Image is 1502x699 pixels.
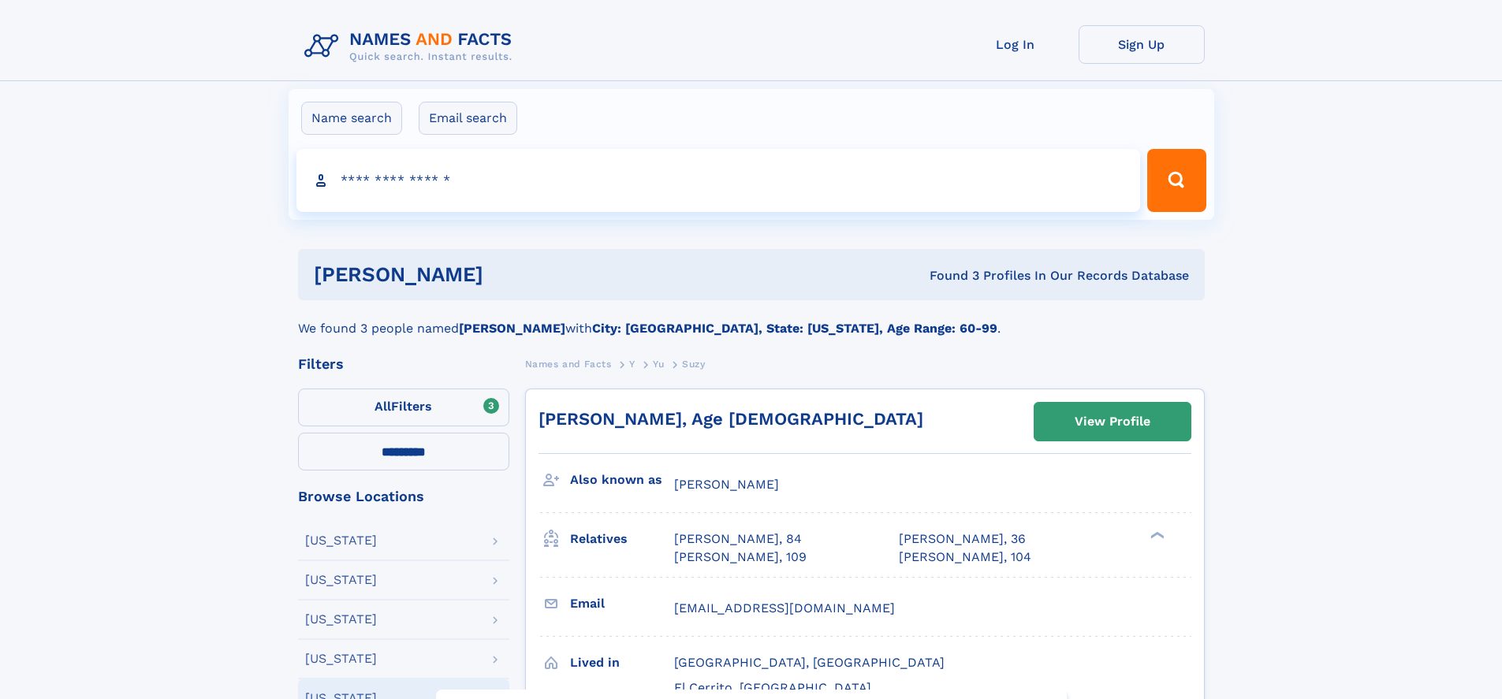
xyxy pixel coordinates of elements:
[296,149,1141,212] input: search input
[653,359,664,370] span: Yu
[298,357,509,371] div: Filters
[674,548,807,566] a: [PERSON_NAME], 109
[570,467,674,493] h3: Also known as
[305,613,377,626] div: [US_STATE]
[899,530,1026,548] a: [PERSON_NAME], 36
[1147,149,1206,212] button: Search Button
[570,649,674,676] h3: Lived in
[899,548,1031,566] a: [PERSON_NAME], 104
[1075,403,1150,440] div: View Profile
[298,25,525,68] img: Logo Names and Facts
[706,267,1189,284] div: Found 3 Profiles In Our Records Database
[305,653,377,665] div: [US_STATE]
[305,574,377,586] div: [US_STATE]
[1079,25,1205,64] a: Sign Up
[419,102,517,135] label: Email search
[674,477,779,492] span: [PERSON_NAME]
[1146,530,1165,541] div: ❯
[298,300,1205,338] div: We found 3 people named with .
[629,359,635,370] span: Y
[539,409,923,429] a: [PERSON_NAME], Age [DEMOGRAPHIC_DATA]
[1034,403,1191,441] a: View Profile
[301,102,402,135] label: Name search
[305,534,377,547] div: [US_STATE]
[459,321,565,336] b: [PERSON_NAME]
[570,526,674,552] h3: Relatives
[952,25,1079,64] a: Log In
[375,399,391,414] span: All
[674,680,871,695] span: El Cerrito, [GEOGRAPHIC_DATA]
[314,265,706,284] h1: [PERSON_NAME]
[570,590,674,617] h3: Email
[674,530,802,548] a: [PERSON_NAME], 84
[674,655,945,670] span: [GEOGRAPHIC_DATA], [GEOGRAPHIC_DATA]
[682,359,705,370] span: Suzy
[298,389,509,426] label: Filters
[525,354,612,374] a: Names and Facts
[653,354,664,374] a: Yu
[674,600,895,615] span: [EMAIL_ADDRESS][DOMAIN_NAME]
[629,354,635,374] a: Y
[592,321,997,336] b: City: [GEOGRAPHIC_DATA], State: [US_STATE], Age Range: 60-99
[298,489,509,504] div: Browse Locations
